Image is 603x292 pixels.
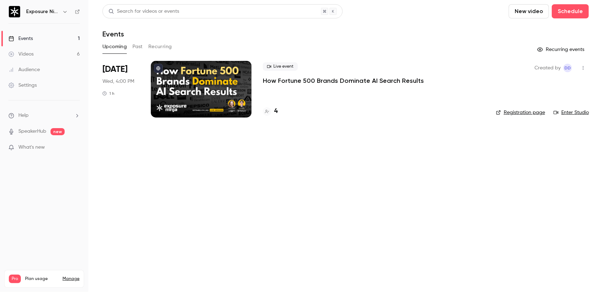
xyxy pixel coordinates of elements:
[263,62,298,71] span: Live event
[148,41,172,52] button: Recurring
[18,144,45,151] span: What's new
[8,82,37,89] div: Settings
[496,109,545,116] a: Registration page
[25,276,58,282] span: Plan usage
[8,35,33,42] div: Events
[102,61,140,118] div: Sep 17 Wed, 4:00 PM (Europe/London)
[8,51,34,58] div: Videos
[509,4,549,18] button: New video
[18,112,29,119] span: Help
[63,276,79,282] a: Manage
[274,107,278,116] h4: 4
[564,64,571,72] span: DD
[554,109,589,116] a: Enter Studio
[102,30,124,38] h1: Events
[563,64,572,72] span: Dale Davies
[263,107,278,116] a: 4
[9,275,21,283] span: Pro
[51,128,65,135] span: new
[8,112,80,119] li: help-dropdown-opener
[102,78,134,85] span: Wed, 4:00 PM
[132,41,143,52] button: Past
[8,66,40,73] div: Audience
[534,44,589,55] button: Recurring events
[552,4,589,18] button: Schedule
[18,128,46,135] a: SpeakerHub
[102,64,128,75] span: [DATE]
[263,76,424,85] a: How Fortune 500 Brands Dominate AI Search Results
[26,8,59,15] h6: Exposure Ninja
[102,91,114,96] div: 1 h
[108,8,179,15] div: Search for videos or events
[534,64,561,72] span: Created by
[9,6,20,17] img: Exposure Ninja
[102,41,127,52] button: Upcoming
